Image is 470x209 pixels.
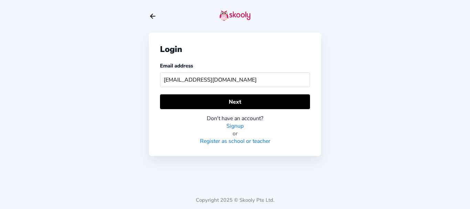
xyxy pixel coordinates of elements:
input: Your email address [160,72,310,87]
div: or [160,130,310,137]
a: Register as school or teacher [200,137,270,145]
button: arrow back outline [149,12,157,20]
img: skooly-logo.png [220,10,250,21]
label: Email address [160,62,193,69]
div: Don't have an account? [160,115,310,122]
button: Next [160,94,310,109]
a: Signup [226,122,244,130]
div: Login [160,44,310,55]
